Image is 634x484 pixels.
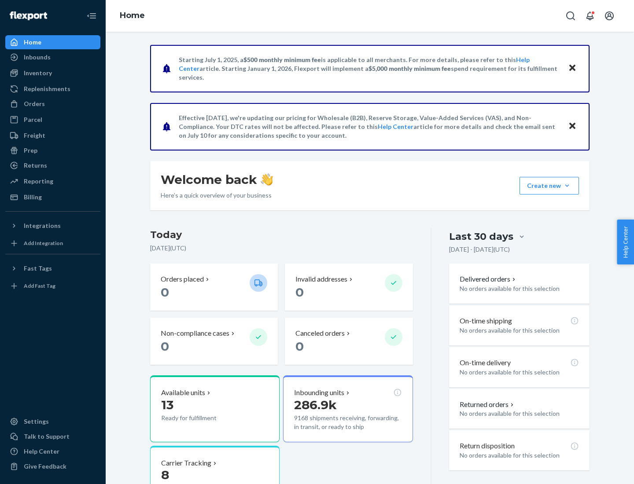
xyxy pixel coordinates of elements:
[295,339,304,354] span: 0
[295,328,345,338] p: Canceled orders
[24,221,61,230] div: Integrations
[378,123,413,130] a: Help Center
[449,230,513,243] div: Last 30 days
[24,239,63,247] div: Add Integration
[24,282,55,290] div: Add Fast Tag
[567,62,578,75] button: Close
[5,35,100,49] a: Home
[460,451,579,460] p: No orders available for this selection
[113,3,152,29] ol: breadcrumbs
[520,177,579,194] button: Create new
[24,417,49,426] div: Settings
[449,245,510,254] p: [DATE] - [DATE] ( UTC )
[120,11,145,20] a: Home
[295,285,304,300] span: 0
[24,432,70,441] div: Talk to Support
[5,444,100,458] a: Help Center
[179,55,560,82] p: Starting July 1, 2025, a is applicable to all merchants. For more details, please refer to this a...
[179,114,560,140] p: Effective [DATE], we're updating our pricing for Wholesale (B2B), Reserve Storage, Value-Added Se...
[5,219,100,233] button: Integrations
[460,358,511,368] p: On-time delivery
[460,368,579,377] p: No orders available for this selection
[460,441,515,451] p: Return disposition
[285,318,413,365] button: Canceled orders 0
[24,447,59,456] div: Help Center
[5,261,100,275] button: Fast Tags
[10,11,47,20] img: Flexport logo
[150,228,413,242] h3: Today
[161,339,169,354] span: 0
[285,264,413,311] button: Invalid addresses 0
[601,7,618,25] button: Open account menu
[5,143,100,158] a: Prep
[460,316,512,326] p: On-time shipping
[5,82,100,96] a: Replenishments
[567,120,578,133] button: Close
[5,279,100,293] a: Add Fast Tag
[24,264,52,273] div: Fast Tags
[617,220,634,264] button: Help Center
[150,318,278,365] button: Non-compliance cases 0
[24,193,42,202] div: Billing
[243,56,321,63] span: $500 monthly minimum fee
[83,7,100,25] button: Close Navigation
[150,375,280,442] button: Available units13Ready for fulfillment
[24,161,47,170] div: Returns
[24,84,70,93] div: Replenishments
[5,97,100,111] a: Orders
[161,274,204,284] p: Orders placed
[5,50,100,64] a: Inbounds
[161,458,211,468] p: Carrier Tracking
[161,388,205,398] p: Available units
[161,414,243,422] p: Ready for fulfillment
[5,429,100,444] a: Talk to Support
[24,146,37,155] div: Prep
[161,285,169,300] span: 0
[24,115,42,124] div: Parcel
[581,7,599,25] button: Open notifications
[294,397,337,412] span: 286.9k
[460,326,579,335] p: No orders available for this selection
[24,99,45,108] div: Orders
[5,414,100,429] a: Settings
[24,69,52,77] div: Inventory
[460,409,579,418] p: No orders available for this selection
[24,131,45,140] div: Freight
[460,274,517,284] button: Delivered orders
[24,53,51,62] div: Inbounds
[5,174,100,188] a: Reporting
[369,65,451,72] span: $5,000 monthly minimum fee
[5,66,100,80] a: Inventory
[562,7,579,25] button: Open Search Box
[161,172,273,187] h1: Welcome back
[283,375,413,442] button: Inbounding units286.9k9168 shipments receiving, forwarding, in transit, or ready to ship
[161,328,229,338] p: Non-compliance cases
[460,284,579,293] p: No orders available for this selection
[24,462,66,471] div: Give Feedback
[295,274,347,284] p: Invalid addresses
[294,388,344,398] p: Inbounding units
[24,177,53,186] div: Reporting
[261,173,273,186] img: hand-wave emoji
[5,190,100,204] a: Billing
[5,113,100,127] a: Parcel
[294,414,402,431] p: 9168 shipments receiving, forwarding, in transit, or ready to ship
[24,38,41,47] div: Home
[161,467,169,482] span: 8
[150,244,413,253] p: [DATE] ( UTC )
[5,128,100,143] a: Freight
[460,400,516,410] button: Returned orders
[161,191,273,200] p: Here’s a quick overview of your business
[5,459,100,473] button: Give Feedback
[161,397,173,412] span: 13
[5,158,100,172] a: Returns
[150,264,278,311] button: Orders placed 0
[5,236,100,250] a: Add Integration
